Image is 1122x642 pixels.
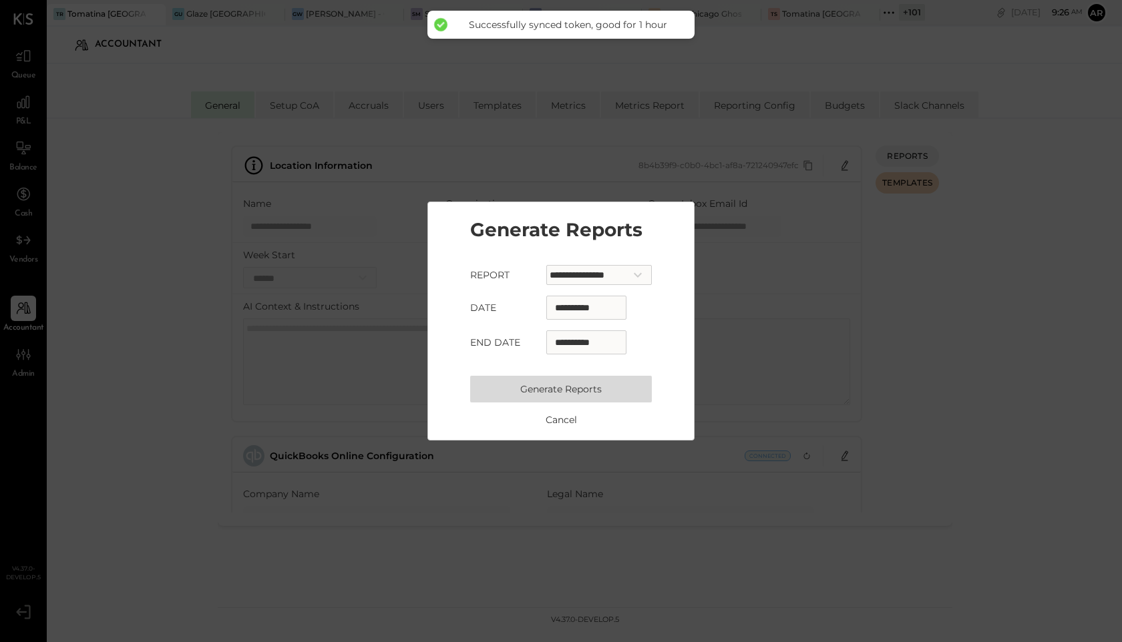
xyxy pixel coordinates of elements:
[470,216,652,244] h3: Generate Reports
[470,268,528,282] label: Report
[470,336,528,349] label: End Date
[454,19,681,31] div: Successfully synced token, good for 1 hour
[470,301,528,314] label: Date
[470,376,652,402] button: Generate Reports
[441,413,681,426] button: Cancel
